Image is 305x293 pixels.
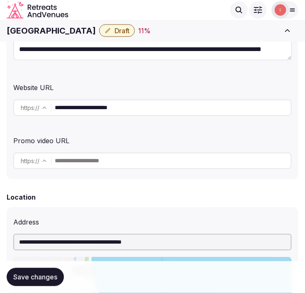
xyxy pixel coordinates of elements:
[7,25,96,37] h1: [GEOGRAPHIC_DATA]
[138,26,151,36] div: 11 %
[7,268,64,286] button: Save changes
[7,1,68,19] a: Visit the homepage
[13,214,292,227] div: Address
[7,1,68,19] svg: Retreats and Venues company logo
[115,27,129,35] span: Draft
[99,24,135,37] button: Draft
[138,26,151,36] button: 11%
[13,273,57,281] span: Save changes
[13,80,292,93] div: Website URL
[13,133,292,146] div: Promo video URL
[277,22,298,40] button: Toggle sidebar
[275,4,286,16] img: Irene Gonzales
[7,193,36,203] h2: Location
